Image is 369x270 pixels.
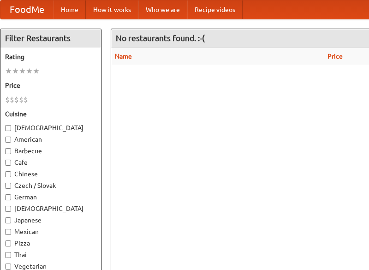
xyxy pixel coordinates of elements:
input: Pizza [5,240,11,246]
input: [DEMOGRAPHIC_DATA] [5,206,11,212]
input: American [5,137,11,143]
li: ★ [12,66,19,76]
label: Japanese [5,216,96,225]
input: [DEMOGRAPHIC_DATA] [5,125,11,131]
input: Thai [5,252,11,258]
li: $ [10,95,14,105]
h5: Rating [5,52,96,61]
a: Recipe videos [187,0,243,19]
li: $ [19,95,24,105]
li: $ [24,95,28,105]
a: Price [327,53,343,60]
li: $ [14,95,19,105]
input: German [5,194,11,200]
h4: Filter Restaurants [0,29,101,48]
ng-pluralize: No restaurants found. :-( [116,34,205,42]
input: Mexican [5,229,11,235]
input: Chinese [5,171,11,177]
input: Czech / Slovak [5,183,11,189]
input: Barbecue [5,148,11,154]
a: FoodMe [0,0,54,19]
a: Who we are [138,0,187,19]
label: Pizza [5,239,96,248]
input: Japanese [5,217,11,223]
a: Home [54,0,86,19]
label: Barbecue [5,146,96,156]
label: German [5,192,96,202]
li: ★ [26,66,33,76]
a: How it works [86,0,138,19]
input: Vegetarian [5,264,11,270]
li: ★ [19,66,26,76]
a: Name [115,53,132,60]
label: [DEMOGRAPHIC_DATA] [5,204,96,213]
h5: Price [5,81,96,90]
input: Cafe [5,160,11,166]
li: $ [5,95,10,105]
li: ★ [5,66,12,76]
li: ★ [33,66,40,76]
label: Cafe [5,158,96,167]
h5: Cuisine [5,109,96,119]
label: [DEMOGRAPHIC_DATA] [5,123,96,132]
label: Czech / Slovak [5,181,96,190]
label: Thai [5,250,96,259]
label: Mexican [5,227,96,236]
label: American [5,135,96,144]
label: Chinese [5,169,96,179]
